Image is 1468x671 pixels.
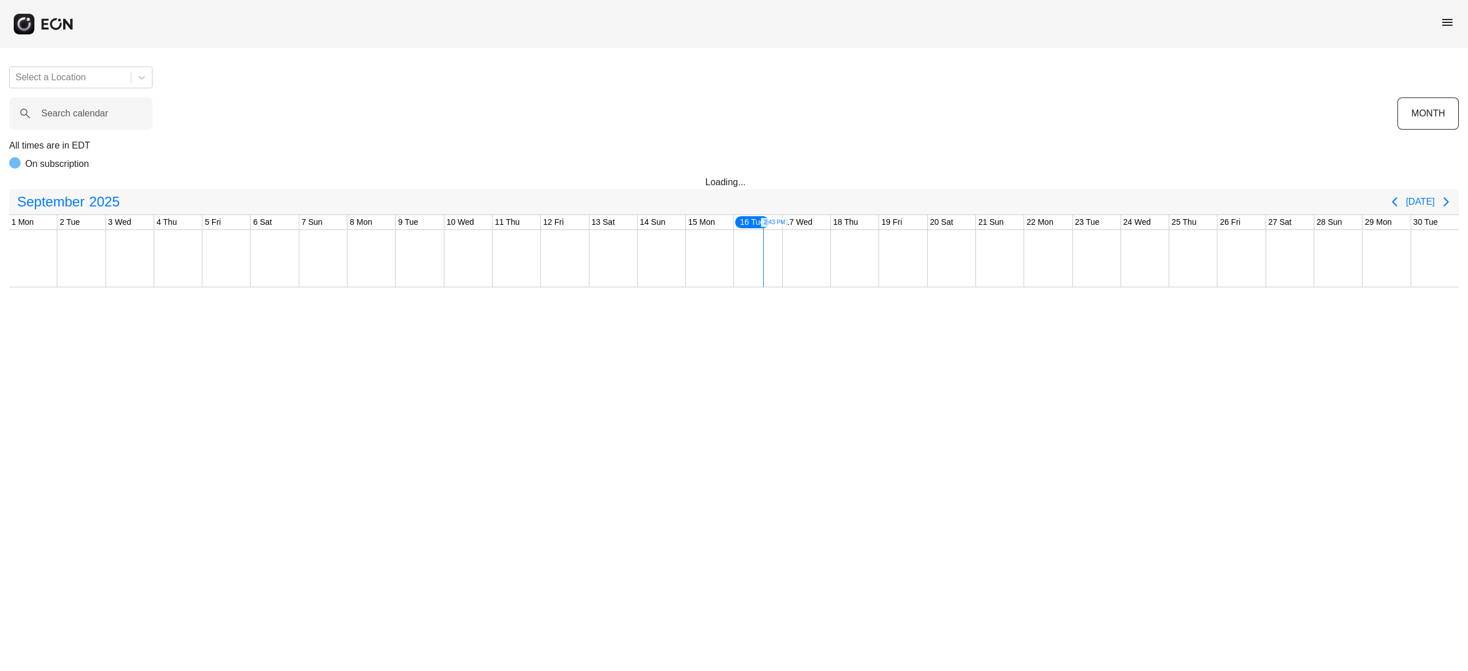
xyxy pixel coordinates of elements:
div: 25 Thu [1169,215,1198,229]
div: 8 Mon [348,215,374,229]
div: 2 Tue [57,215,82,229]
div: 26 Fri [1217,215,1243,229]
div: 24 Wed [1121,215,1153,229]
div: 21 Sun [976,215,1006,229]
div: 29 Mon [1362,215,1394,229]
div: 18 Thu [831,215,860,229]
p: On subscription [25,157,89,171]
div: 9 Tue [396,215,420,229]
div: 14 Sun [638,215,667,229]
div: 3 Wed [106,215,134,229]
label: Search calendar [41,107,108,120]
div: 20 Sat [928,215,955,229]
div: 10 Wed [444,215,477,229]
div: 6 Sat [251,215,274,229]
button: September2025 [10,190,127,213]
div: Loading... [705,175,763,189]
div: 5 Fri [202,215,223,229]
div: 23 Tue [1073,215,1102,229]
div: 27 Sat [1266,215,1294,229]
button: [DATE] [1406,192,1435,212]
span: menu [1440,15,1454,29]
div: 15 Mon [686,215,717,229]
p: All times are in EDT [9,139,1459,153]
span: September [15,190,87,213]
div: 16 Tue [734,215,770,229]
div: 30 Tue [1411,215,1440,229]
div: 12 Fri [541,215,566,229]
div: 19 Fri [879,215,904,229]
span: 2025 [87,190,122,213]
div: 7 Sun [299,215,325,229]
div: 4 Thu [154,215,179,229]
button: MONTH [1397,97,1459,130]
button: Next page [1435,190,1458,213]
div: 13 Sat [589,215,617,229]
div: 11 Thu [493,215,522,229]
div: 22 Mon [1024,215,1056,229]
div: 17 Wed [783,215,815,229]
button: Previous page [1383,190,1406,213]
div: 1 Mon [9,215,36,229]
div: 28 Sun [1314,215,1344,229]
